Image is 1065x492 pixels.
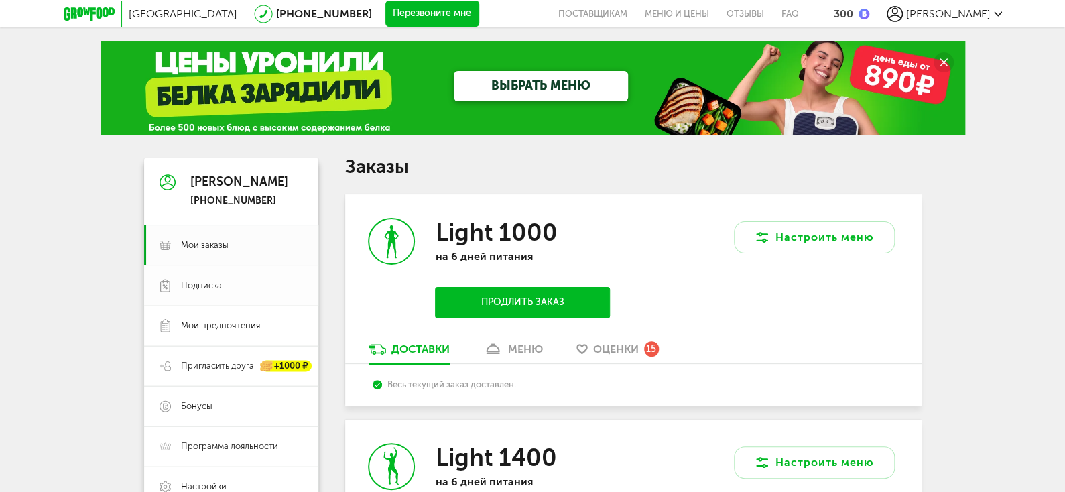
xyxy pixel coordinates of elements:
[859,9,869,19] img: bonus_b.cdccf46.png
[477,342,550,363] a: меню
[734,221,895,253] button: Настроить меню
[644,341,659,356] div: 15
[734,446,895,479] button: Настроить меню
[181,440,278,452] span: Программа лояльности
[181,400,212,412] span: Бонусы
[190,176,288,189] div: [PERSON_NAME]
[391,343,450,355] div: Доставки
[385,1,479,27] button: Перезвоните мне
[261,361,312,372] div: +1000 ₽
[345,158,922,176] h1: Заказы
[435,443,556,472] h3: Light 1400
[570,342,666,363] a: Оценки 15
[144,225,318,265] a: Мои заказы
[435,218,557,247] h3: Light 1000
[435,287,609,318] button: Продлить заказ
[144,386,318,426] a: Бонусы
[276,7,372,20] a: [PHONE_NUMBER]
[435,250,609,263] p: на 6 дней питания
[435,475,609,488] p: на 6 дней питания
[181,280,222,292] span: Подписка
[129,7,237,20] span: [GEOGRAPHIC_DATA]
[454,71,628,101] a: ВЫБРАТЬ МЕНЮ
[362,342,456,363] a: Доставки
[190,195,288,207] div: [PHONE_NUMBER]
[181,320,260,332] span: Мои предпочтения
[144,306,318,346] a: Мои предпочтения
[834,7,853,20] div: 300
[508,343,543,355] div: меню
[181,360,254,372] span: Пригласить друга
[593,343,639,355] span: Оценки
[144,265,318,306] a: Подписка
[373,379,893,389] div: Весь текущий заказ доставлен.
[906,7,991,20] span: [PERSON_NAME]
[144,346,318,386] a: Пригласить друга +1000 ₽
[144,426,318,467] a: Программа лояльности
[181,239,229,251] span: Мои заказы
